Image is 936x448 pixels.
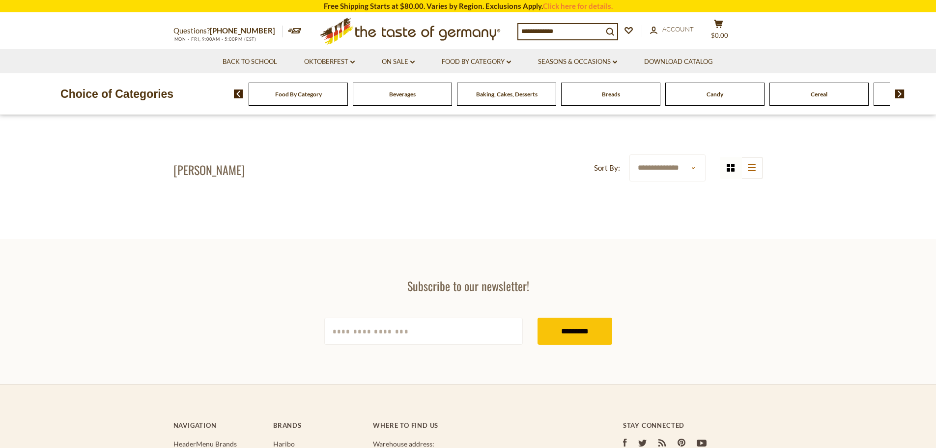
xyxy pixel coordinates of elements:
[210,26,275,35] a: [PHONE_NUMBER]
[304,57,355,67] a: Oktoberfest
[476,90,538,98] a: Baking, Cakes, Desserts
[173,162,245,177] h1: [PERSON_NAME]
[711,31,728,39] span: $0.00
[811,90,827,98] a: Cereal
[173,440,237,448] a: HeaderMenu Brands
[704,19,734,44] button: $0.00
[538,57,617,67] a: Seasons & Occasions
[594,162,620,174] label: Sort By:
[543,1,613,10] a: Click here for details.
[373,421,583,429] h4: Where to find us
[644,57,713,67] a: Download Catalog
[223,57,277,67] a: Back to School
[324,278,612,293] h3: Subscribe to our newsletter!
[173,25,283,37] p: Questions?
[623,421,763,429] h4: Stay Connected
[707,90,723,98] a: Candy
[662,25,694,33] span: Account
[273,440,295,448] a: Haribo
[602,90,620,98] a: Breads
[275,90,322,98] a: Food By Category
[173,421,263,429] h4: Navigation
[650,24,694,35] a: Account
[234,90,243,98] img: previous arrow
[273,421,363,429] h4: Brands
[895,90,905,98] img: next arrow
[382,57,415,67] a: On Sale
[389,90,416,98] a: Beverages
[442,57,511,67] a: Food By Category
[173,36,257,42] span: MON - FRI, 9:00AM - 5:00PM (EST)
